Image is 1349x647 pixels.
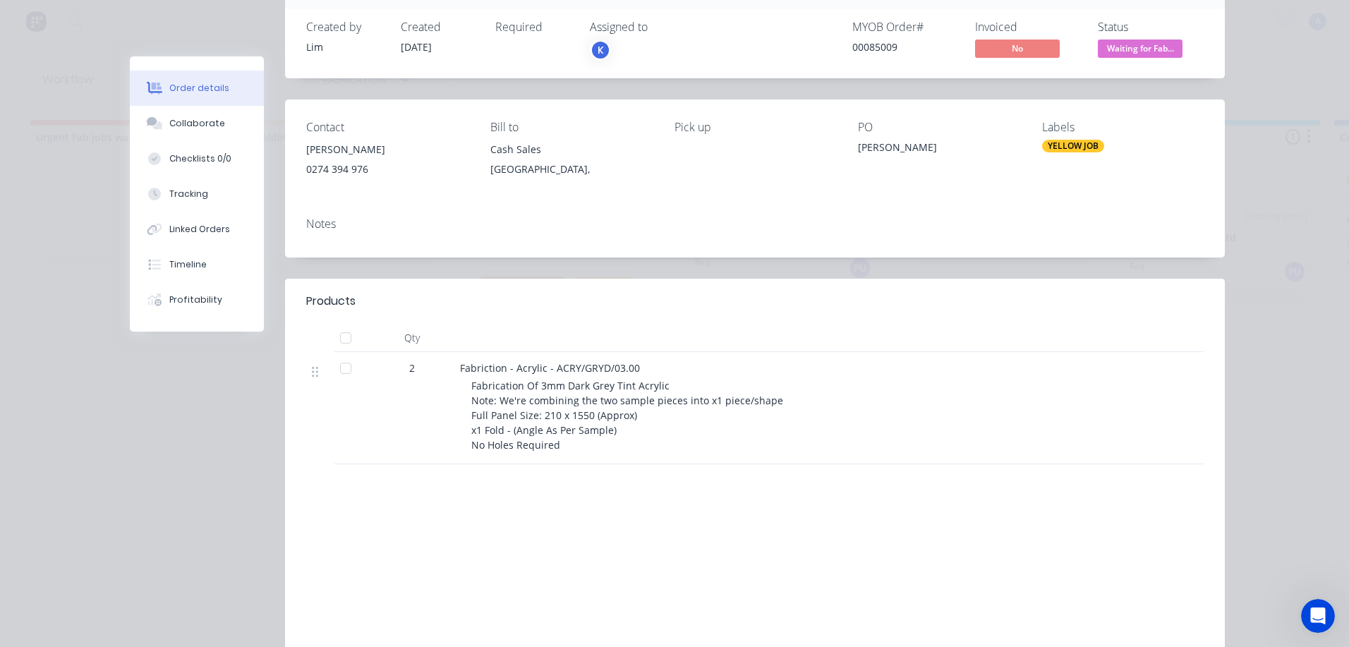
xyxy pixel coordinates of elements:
[130,141,264,176] button: Checklists 0/0
[1098,20,1204,34] div: Status
[169,223,230,236] div: Linked Orders
[1042,140,1104,152] div: YELLOW JOB
[1042,121,1204,134] div: Labels
[409,361,415,375] span: 2
[1098,40,1182,61] button: Waiting for Fab...
[401,40,432,54] span: [DATE]
[858,140,1020,159] div: [PERSON_NAME]
[495,20,573,34] div: Required
[169,117,225,130] div: Collaborate
[1098,40,1182,57] span: Waiting for Fab...
[130,247,264,282] button: Timeline
[471,379,783,452] span: Fabrication Of 3mm Dark Grey Tint Acrylic Note: We're combining the two sample pieces into x1 pie...
[130,176,264,212] button: Tracking
[858,121,1020,134] div: PO
[306,121,468,134] div: Contact
[130,212,264,247] button: Linked Orders
[490,121,652,134] div: Bill to
[306,217,1204,231] div: Notes
[674,121,836,134] div: Pick up
[169,258,207,271] div: Timeline
[306,159,468,179] div: 0274 394 976
[490,140,652,185] div: Cash Sales[GEOGRAPHIC_DATA],
[306,293,356,310] div: Products
[1301,599,1335,633] iframe: Intercom live chat
[306,40,384,54] div: Lim
[370,324,454,352] div: Qty
[306,20,384,34] div: Created by
[852,20,958,34] div: MYOB Order #
[490,140,652,159] div: Cash Sales
[975,40,1060,57] span: No
[169,152,231,165] div: Checklists 0/0
[130,106,264,141] button: Collaborate
[975,20,1081,34] div: Invoiced
[169,294,222,306] div: Profitability
[169,188,208,200] div: Tracking
[306,140,468,159] div: [PERSON_NAME]
[130,71,264,106] button: Order details
[401,20,478,34] div: Created
[306,140,468,185] div: [PERSON_NAME]0274 394 976
[460,361,640,375] span: Fabriction - Acrylic - ACRY/GRYD/03.00
[130,282,264,318] button: Profitability
[852,40,958,54] div: 00085009
[590,40,611,61] button: K
[169,82,229,95] div: Order details
[590,20,731,34] div: Assigned to
[490,159,652,179] div: [GEOGRAPHIC_DATA],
